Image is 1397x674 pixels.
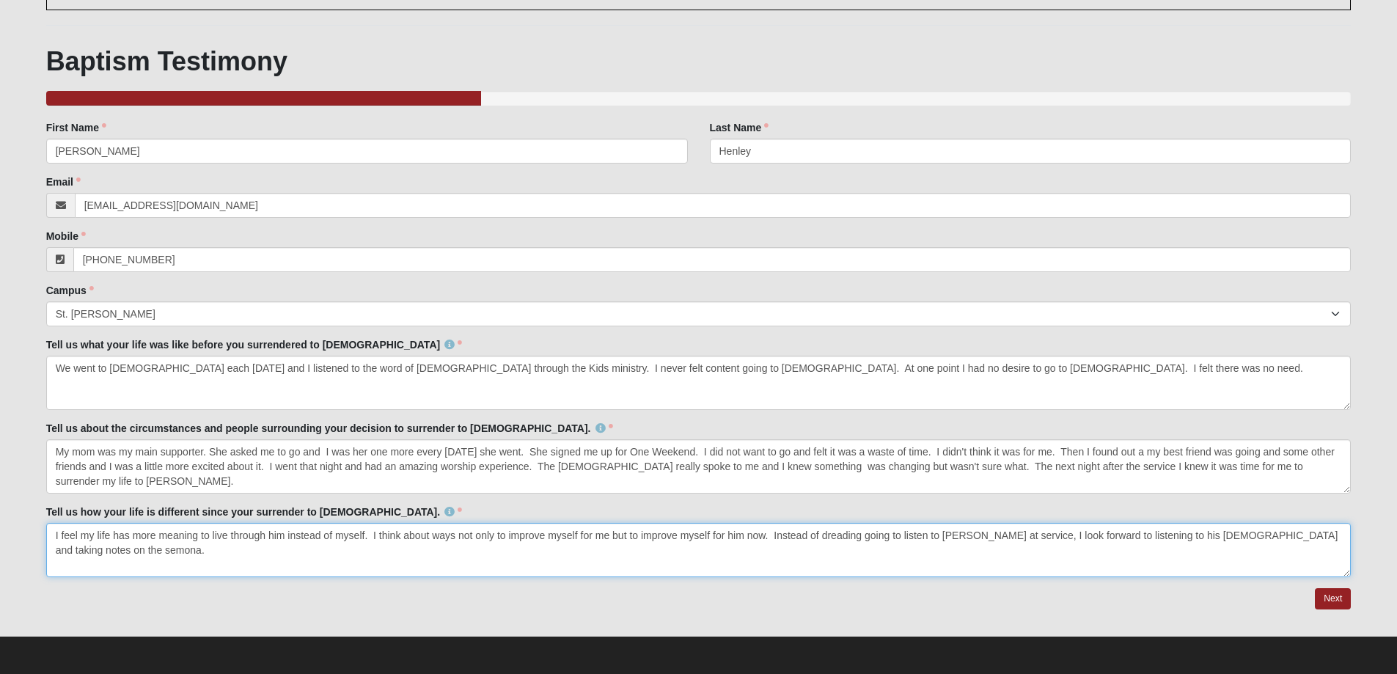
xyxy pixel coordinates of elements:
[46,120,106,135] label: First Name
[1315,588,1351,609] a: Next
[46,283,94,298] label: Campus
[46,175,81,189] label: Email
[46,229,86,243] label: Mobile
[46,421,613,436] label: Tell us about the circumstances and people surrounding your decision to surrender to [DEMOGRAPHIC...
[46,45,1352,77] h1: Baptism Testimony
[46,337,463,352] label: Tell us what your life was like before you surrendered to [DEMOGRAPHIC_DATA]
[46,505,463,519] label: Tell us how your life is different since your surrender to [DEMOGRAPHIC_DATA].
[710,120,769,135] label: Last Name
